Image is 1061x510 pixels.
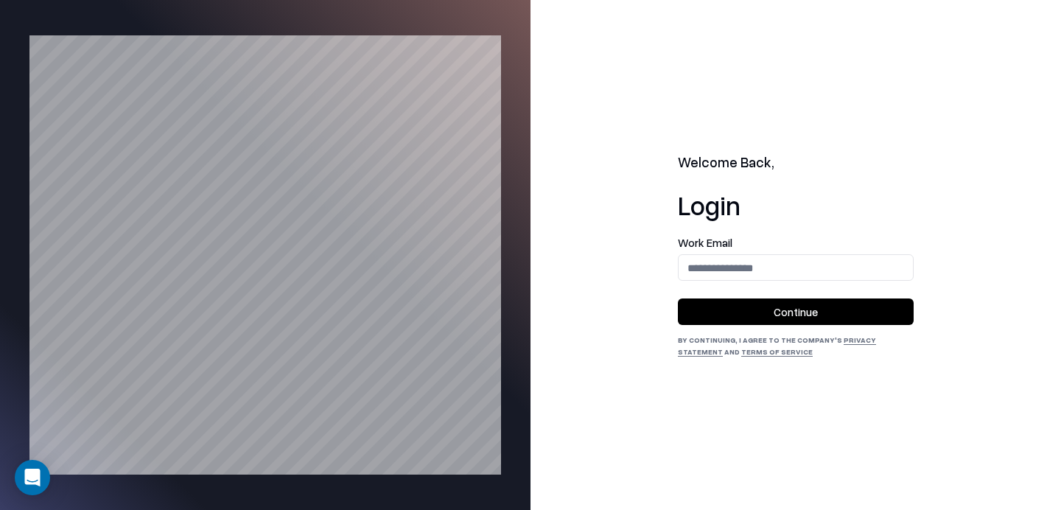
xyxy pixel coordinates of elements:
div: By continuing, I agree to the Company's and [678,334,914,357]
h1: Login [678,190,914,220]
button: Continue [678,298,914,325]
a: Terms of Service [741,347,813,356]
h2: Welcome Back, [678,153,914,173]
label: Work Email [678,237,914,248]
div: Open Intercom Messenger [15,460,50,495]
